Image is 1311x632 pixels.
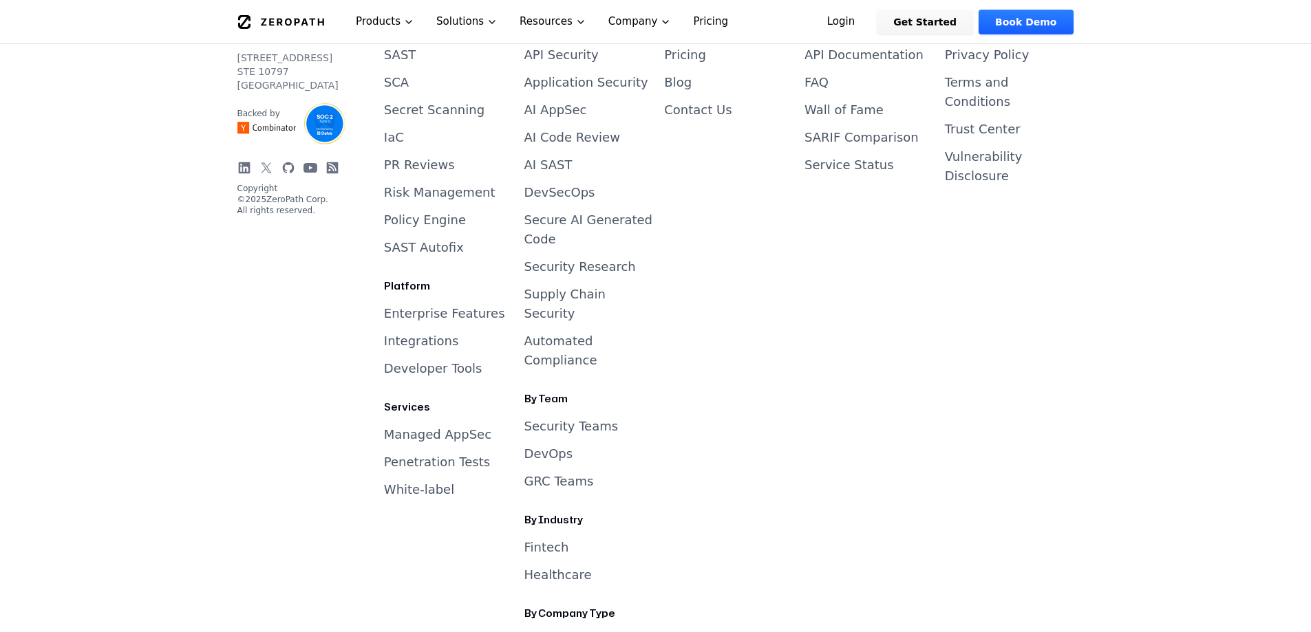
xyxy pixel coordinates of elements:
[945,47,1030,62] a: Privacy Policy
[304,103,345,144] img: SOC2 Type II Certified
[524,185,595,199] a: DevSecOps
[524,102,587,117] a: AI AppSec
[945,149,1023,183] a: Vulnerability Disclosure
[384,334,459,348] a: Integrations
[524,419,619,433] a: Security Teams
[524,567,592,582] a: Healthcare
[524,213,652,246] a: Secure AI Generated Code
[524,334,597,367] a: Automated Compliance
[524,130,620,144] a: AI Code Review
[384,400,513,414] h3: Services
[384,240,464,254] a: SAST Autofix
[384,47,416,62] a: SAST
[804,157,894,172] a: Service Status
[664,75,692,89] a: Blog
[804,75,829,89] a: FAQ
[664,102,732,117] a: Contact Us
[524,446,573,461] a: DevOps
[384,213,466,227] a: Policy Engine
[811,10,872,34] a: Login
[384,482,454,497] a: White-label
[524,259,636,274] a: Security Research
[524,75,648,89] a: Application Security
[524,607,654,620] h3: By Company Type
[384,185,495,199] a: Risk Management
[384,455,490,469] a: Penetration Tests
[524,47,599,62] a: API Security
[804,102,884,117] a: Wall of Fame
[804,47,924,62] a: API Documentation
[524,287,606,320] a: Supply Chain Security
[384,75,409,89] a: SCA
[237,51,340,92] p: [STREET_ADDRESS] STE 10797 [GEOGRAPHIC_DATA]
[237,108,297,119] p: Backed by
[945,75,1010,109] a: Terms and Conditions
[384,427,491,442] a: Managed AppSec
[384,306,505,320] a: Enterprise Features
[524,540,569,554] a: Fintech
[664,47,706,62] a: Pricing
[384,130,404,144] a: IaC
[524,513,654,527] h3: By Industry
[237,183,340,216] p: Copyright © 2025 ZeroPath Corp. All rights reserved.
[384,361,482,375] a: Developer Tools
[877,10,973,34] a: Get Started
[979,10,1073,34] a: Book Demo
[384,157,455,172] a: PR Reviews
[804,130,919,144] a: SARIF Comparison
[326,161,339,175] a: Blog RSS Feed
[384,279,513,293] h3: Platform
[945,122,1021,136] a: Trust Center
[524,157,573,172] a: AI SAST
[524,474,594,488] a: GRC Teams
[384,102,484,117] a: Secret Scanning
[524,392,654,406] h3: By Team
